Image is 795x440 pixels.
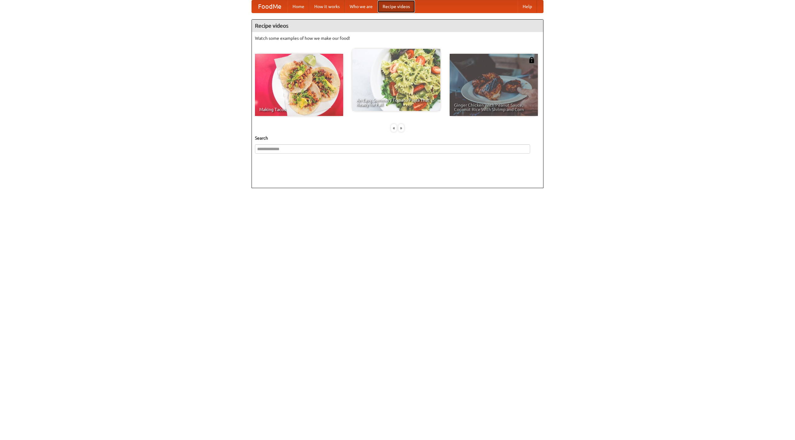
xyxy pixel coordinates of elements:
div: » [398,124,404,132]
a: Recipe videos [378,0,415,13]
p: Watch some examples of how we make our food! [255,35,540,41]
a: Making Tacos [255,54,343,116]
img: 483408.png [529,57,535,63]
a: An Easy, Summery Tomato Pasta That's Ready for Fall [352,49,440,111]
span: An Easy, Summery Tomato Pasta That's Ready for Fall [357,98,436,107]
span: Making Tacos [259,107,339,112]
a: Home [288,0,309,13]
a: Who we are [345,0,378,13]
div: « [391,124,397,132]
a: Help [518,0,537,13]
h5: Search [255,135,540,141]
a: How it works [309,0,345,13]
a: FoodMe [252,0,288,13]
h4: Recipe videos [252,20,543,32]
